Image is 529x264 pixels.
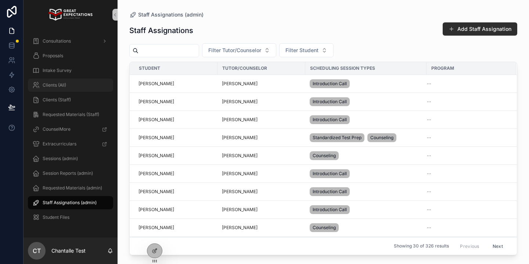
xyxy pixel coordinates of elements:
a: [PERSON_NAME] [222,171,301,177]
span: Student Files [43,214,69,220]
a: Sessions (admin) [28,152,113,165]
a: -- [427,135,507,141]
span: Showing 30 of 326 results [394,243,449,249]
span: Filter Tutor/Counselor [208,47,261,54]
a: [PERSON_NAME] [222,207,258,213]
span: Introduction Call [313,207,347,213]
a: Proposals [28,49,113,62]
a: [PERSON_NAME] [222,99,301,105]
span: Proposals [43,53,63,59]
a: Standardized Test PrepCounseling [310,132,422,144]
a: [PERSON_NAME] [138,207,174,213]
a: Introduction Call [310,96,422,108]
a: CounselMore [28,123,113,136]
a: Staff Assignations (admin) [28,196,113,209]
a: [PERSON_NAME] [138,171,174,177]
span: -- [427,171,431,177]
button: Add Staff Assignation [443,22,517,36]
span: Introduction Call [313,99,347,105]
a: [PERSON_NAME] [138,225,213,231]
span: -- [427,135,431,141]
span: Standardized Test Prep [313,135,361,141]
a: Introduction Call [310,168,422,180]
span: Consultations [43,38,71,44]
a: [PERSON_NAME] [222,153,301,159]
a: -- [427,171,507,177]
a: [PERSON_NAME] [138,189,213,195]
p: Chantalle Test [51,247,86,254]
a: Clients (All) [28,79,113,92]
a: -- [427,81,507,87]
a: [PERSON_NAME] [138,81,213,87]
span: -- [427,117,431,123]
a: [PERSON_NAME] [138,153,213,159]
a: -- [427,207,507,213]
span: Counseling [370,135,393,141]
a: [PERSON_NAME] [222,225,258,231]
a: [PERSON_NAME] [138,171,213,177]
h1: Staff Assignations [129,25,193,36]
span: Requested Materials (admin) [43,185,102,191]
a: Introduction Call [310,78,422,90]
span: Staff Assignations (admin) [138,11,204,18]
a: [PERSON_NAME] [138,189,174,195]
span: Intake Survey [43,68,72,73]
a: Counseling [310,150,422,162]
span: Introduction Call [313,81,347,87]
a: [PERSON_NAME] [138,153,174,159]
span: Scheduling Session Types [310,65,375,71]
a: Counseling [310,222,422,234]
a: [PERSON_NAME] [222,189,258,195]
a: -- [427,225,507,231]
a: Clients (Staff) [28,93,113,106]
button: Select Button [202,43,276,57]
a: [PERSON_NAME] [222,225,301,231]
a: Introduction Call [310,186,422,198]
span: [PERSON_NAME] [222,171,258,177]
div: scrollable content [24,29,118,234]
a: [PERSON_NAME] [222,153,258,159]
a: [PERSON_NAME] [138,99,213,105]
a: Introduction Call [310,204,422,216]
a: [PERSON_NAME] [138,99,174,105]
span: Introduction Call [313,117,347,123]
span: Requested Materials (Staff) [43,112,99,117]
a: -- [427,189,507,195]
span: Counseling [313,225,336,231]
a: [PERSON_NAME] [138,117,213,123]
span: -- [427,153,431,159]
span: [PERSON_NAME] [222,117,258,123]
span: Session Reports (admin) [43,170,93,176]
button: Next [487,241,508,252]
a: -- [427,153,507,159]
a: [PERSON_NAME] [138,207,213,213]
a: [PERSON_NAME] [138,225,174,231]
a: [PERSON_NAME] [138,135,213,141]
span: Clients (Staff) [43,97,71,103]
span: CT [33,246,41,255]
a: Requested Materials (Staff) [28,108,113,121]
span: [PERSON_NAME] [222,81,258,87]
span: Student [139,65,160,71]
span: -- [427,99,431,105]
a: [PERSON_NAME] [222,135,258,141]
a: Requested Materials (admin) [28,181,113,195]
span: Counseling [313,153,336,159]
a: [PERSON_NAME] [222,99,258,105]
a: [PERSON_NAME] [222,207,301,213]
a: [PERSON_NAME] [138,117,174,123]
a: -- [427,99,507,105]
span: [PERSON_NAME] [138,81,174,87]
